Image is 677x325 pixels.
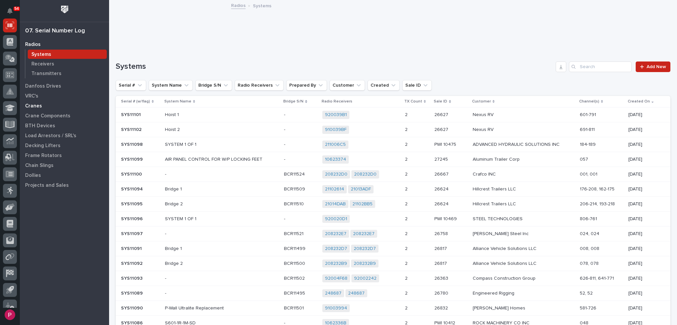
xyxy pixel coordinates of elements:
tr: SYS11093SYS11093 -BCR11502BCR11502 92004F68 92002242 22 2636326363 Compass Construction Group626-... [116,271,670,286]
button: Bridge S/N [195,80,232,91]
a: 208232D7 [325,246,347,252]
p: Nexus RV [473,112,575,118]
button: Radio Receivers [235,80,284,91]
p: Cranes [25,103,42,109]
p: 26817 [434,260,448,266]
p: 2 [405,200,409,207]
p: - [165,231,279,237]
a: Radios [231,1,246,9]
button: Serial # [116,80,146,91]
p: SYS11101 [121,111,142,118]
p: BTH Devices [25,123,55,129]
p: SYS11089 [121,289,144,296]
a: 21102BB5 [352,201,373,207]
p: Load Arrestors / SRL's [25,133,76,139]
p: SYS11093 [121,274,144,281]
p: [DATE] [628,172,660,177]
p: BCR11509 [284,185,306,192]
p: Hoist 1 [165,112,279,118]
p: Hoist 2 [165,127,279,133]
tr: SYS11102SYS11102 Hoist 2-- 910039BF 22 2662726627 Nexus RV691-811[DATE] [116,122,670,137]
p: 2 [405,260,409,266]
p: 2 [405,170,409,177]
p: 2 [405,141,409,147]
tr: SYS11092SYS11092 Bridge 2BCR11500BCR11500 208232B9 208232B9 22 2681726817 Alliance Vehicle Soluti... [116,256,670,271]
p: [DATE] [628,201,660,207]
img: Workspace Logo [59,3,71,16]
p: 52, 52 [580,291,623,296]
a: Load Arrestors / SRL's [20,131,109,141]
button: Customer [330,80,365,91]
p: TX Count [404,98,422,105]
p: [DATE] [628,231,660,237]
tr: SYS11091SYS11091 Bridge 1BCR11499BCR11499 208232D7 208232D7 22 2681726817 Alliance Vehicle Soluti... [116,241,670,256]
a: BTH Devices [20,121,109,131]
span: Add New [647,64,666,69]
p: SYS11092 [121,260,144,266]
p: 26667 [434,170,450,177]
p: SYS11091 [121,245,143,252]
tr: SYS11096SYS11096 SYSTEM 1 OF 1-- 920020D1 22 PWI 10469PWI 10469 STEEL TECHNOLOGIES806-761[DATE] [116,212,670,226]
p: SYS11097 [121,230,144,237]
p: 626-811, 641-771 [580,276,623,281]
p: Bridge 1 [165,246,279,252]
a: 21102614 [325,186,344,192]
p: [DATE] [628,127,660,133]
p: Sale ID [434,98,447,105]
p: - [165,276,279,281]
p: 2 [405,304,409,311]
p: 26780 [434,289,450,296]
p: [DATE] [628,276,660,281]
a: Projects and Sales [20,180,109,190]
div: 07. Serial Number Log [25,27,85,35]
p: 27245 [434,155,449,162]
p: SYS11100 [121,170,143,177]
button: Notifications [3,4,17,18]
p: 2 [405,245,409,252]
p: 024, 024 [580,231,623,237]
p: [DATE] [628,291,660,296]
a: 208232D7 [354,246,376,252]
p: 26832 [434,304,449,311]
a: 91003994 [325,305,347,311]
p: SYS11094 [121,185,144,192]
p: [PERSON_NAME] Steel Inc [473,231,575,237]
p: Radio Receivers [322,98,352,105]
p: Alliance Vehicle Solutions LLC [473,246,575,252]
p: VRC's [25,93,38,99]
p: 26627 [434,126,450,133]
p: Transmitters [31,71,61,77]
div: Notifications54 [8,8,17,19]
p: 2 [405,126,409,133]
a: 910039BF [325,127,346,133]
p: [DATE] [628,142,660,147]
p: 2 [405,185,409,192]
p: 2 [405,111,409,118]
p: SYS11096 [121,215,144,222]
p: Aluminum Trailer Corp [473,157,575,162]
tr: SYS11098SYS11098 SYSTEM 1 OF 1-- 211006C5 22 PWI 10475PWI 10475 ADVANCED HYDRAULIC SOLUTIONS INC1... [116,137,670,152]
p: Customer [472,98,491,105]
p: 057 [580,157,623,162]
p: Crafco INC [473,172,575,177]
a: Frame Rotators [20,150,109,160]
button: System Name [149,80,193,91]
a: 208232B9 [325,261,347,266]
p: SYS11090 [121,304,144,311]
p: Radios [25,42,41,48]
div: Search [569,61,632,72]
button: users-avatar [3,308,17,322]
p: Bridge 2 [165,261,279,266]
p: - [284,141,287,147]
tr: SYS11099SYS11099 AIR PANEL CONTROL FOR W/P LOCKING FEET-- 10623374 22 2724527245 Aluminum Trailer... [116,152,670,167]
p: Bridge 1 [165,186,279,192]
p: PWI 10469 [434,215,458,222]
tr: SYS11100SYS11100 -BCR11524BCR11524 208232D0 208232D0 22 2666726667 Crafco INC001, 001[DATE] [116,167,670,182]
p: 176-208, 162-175 [580,186,623,192]
p: 2 [405,274,409,281]
p: [DATE] [628,157,660,162]
p: 2 [405,230,409,237]
p: [DATE] [628,186,660,192]
a: 21014DAB [325,201,346,207]
a: Add New [636,61,670,72]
